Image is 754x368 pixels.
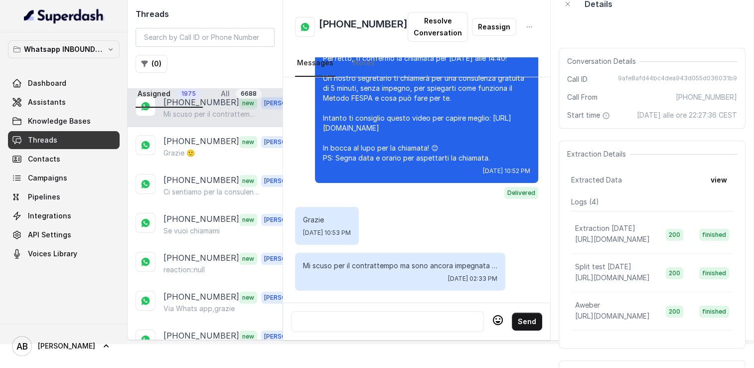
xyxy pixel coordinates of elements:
[163,174,239,187] p: [PHONE_NUMBER]
[8,188,120,206] a: Pipelines
[504,187,538,199] span: Delivered
[163,135,239,148] p: [PHONE_NUMBER]
[28,192,60,202] span: Pipelines
[705,171,733,189] button: view
[351,50,377,77] a: Notes
[567,110,612,120] span: Start time
[28,154,60,164] span: Contacts
[163,252,239,265] p: [PHONE_NUMBER]
[512,313,542,331] button: Send
[261,136,317,148] span: [PERSON_NAME]
[136,55,167,73] button: (0)
[239,253,257,265] span: new
[24,8,104,24] img: light.svg
[8,150,120,168] a: Contacts
[261,214,317,226] span: [PERSON_NAME]
[8,74,120,92] a: Dashboard
[575,223,635,233] p: Extraction [DATE]
[8,131,120,149] a: Threads
[8,245,120,263] a: Voices Library
[261,175,317,187] span: [PERSON_NAME]
[163,213,239,226] p: [PHONE_NUMBER]
[303,229,351,237] span: [DATE] 10:53 PM
[8,169,120,187] a: Campaigns
[571,197,733,207] p: Logs ( 4 )
[618,74,737,84] span: 9afe8afd44bc4dea943d055d036031b9
[28,230,71,240] span: API Settings
[163,330,239,343] p: [PHONE_NUMBER]
[575,262,631,272] p: Split test [DATE]
[16,341,28,352] text: AB
[136,81,203,108] a: Assigned1975
[24,43,104,55] p: Whatsapp INBOUND Workspace
[666,267,683,279] span: 200
[239,214,257,226] span: new
[8,207,120,225] a: Integrations
[163,304,235,314] p: Via Whats app,grazie
[136,28,275,47] input: Search by Call ID or Phone Number
[239,175,257,187] span: new
[239,331,257,343] span: new
[163,109,259,119] p: Mi scuso per il contrattempo ma sono ancora impegnata …
[163,187,259,197] p: Ci sentiamo per la consulenza gratuita allora ore 15.20!
[28,97,66,107] span: Assistants
[8,226,120,244] a: API Settings
[239,292,257,304] span: new
[136,81,275,108] nav: Tabs
[163,265,205,275] p: reaction::null
[472,18,516,36] button: Reassign
[483,167,530,175] span: [DATE] 10:52 PM
[666,229,683,241] span: 200
[261,292,317,304] span: [PERSON_NAME]
[163,148,195,158] p: Grazie 🙂
[28,78,66,88] span: Dashboard
[303,215,351,225] p: Grazie
[567,74,588,84] span: Call ID
[666,306,683,318] span: 200
[163,226,220,236] p: Se vuoi chiamami
[176,89,201,99] span: 1975
[239,136,257,148] span: new
[8,112,120,130] a: Knowledge Bases
[448,275,497,283] span: [DATE] 02:33 PM
[575,273,650,282] span: [URL][DOMAIN_NAME]
[236,89,262,99] span: 6688
[8,332,120,360] a: [PERSON_NAME]
[676,92,737,102] span: [PHONE_NUMBER]
[699,267,729,279] span: finished
[575,312,650,320] span: [URL][DOMAIN_NAME]
[28,211,71,221] span: Integrations
[303,261,497,271] p: Mi scuso per il contrattempo ma sono ancora impegnata …
[323,53,530,163] p: Perfetto, ti confermo la chiamata per [DATE] alle 14:40! Un nostro segretario ti chiamerà per una...
[163,291,239,304] p: [PHONE_NUMBER]
[699,306,729,318] span: finished
[295,50,335,77] a: Messages
[28,249,77,259] span: Voices Library
[571,175,622,185] span: Extracted Data
[8,40,120,58] button: Whatsapp INBOUND Workspace
[319,17,408,37] h2: [PHONE_NUMBER]
[408,12,468,42] button: Resolve Conversation
[575,339,589,349] p: test
[38,341,95,351] span: [PERSON_NAME]
[567,92,598,102] span: Call From
[28,135,57,145] span: Threads
[295,50,538,77] nav: Tabs
[261,253,317,265] span: [PERSON_NAME]
[261,331,317,343] span: [PERSON_NAME]
[219,81,264,108] a: All6688
[567,56,640,66] span: Conversation Details
[8,93,120,111] a: Assistants
[136,8,275,20] h2: Threads
[575,235,650,243] span: [URL][DOMAIN_NAME]
[575,300,600,310] p: Aweber
[699,229,729,241] span: finished
[28,116,91,126] span: Knowledge Bases
[637,110,737,120] span: [DATE] alle ore 22:27:36 CEST
[28,173,67,183] span: Campaigns
[567,149,630,159] span: Extraction Details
